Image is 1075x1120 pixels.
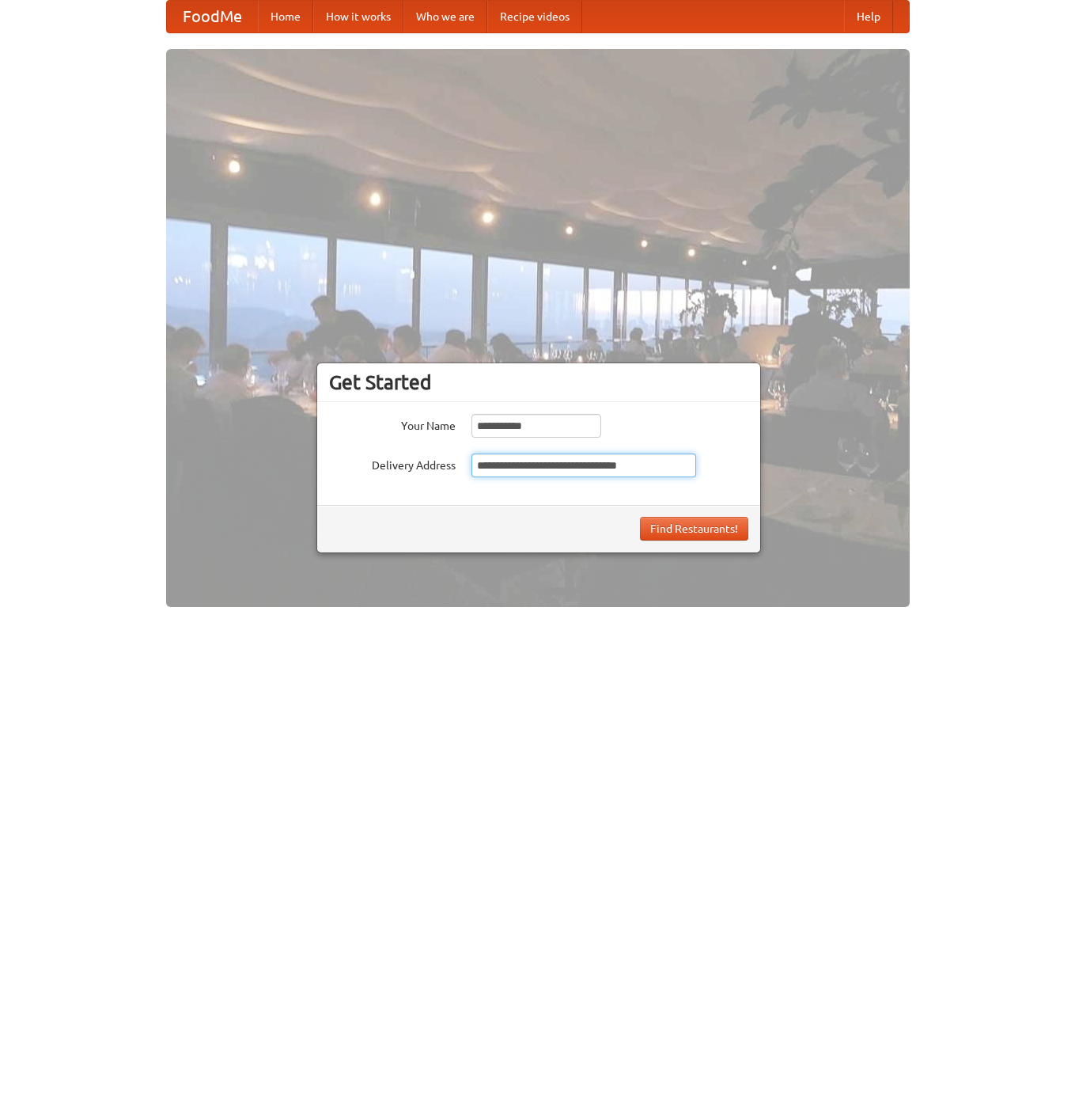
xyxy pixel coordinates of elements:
a: Who we are [403,1,487,32]
label: Delivery Address [329,454,456,473]
label: Your Name [329,414,456,434]
button: Find Restaurants! [640,517,748,541]
a: Home [258,1,313,32]
a: Help [844,1,893,32]
h3: Get Started [329,370,748,394]
a: FoodMe [167,1,258,32]
a: How it works [313,1,403,32]
a: Recipe videos [487,1,582,32]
